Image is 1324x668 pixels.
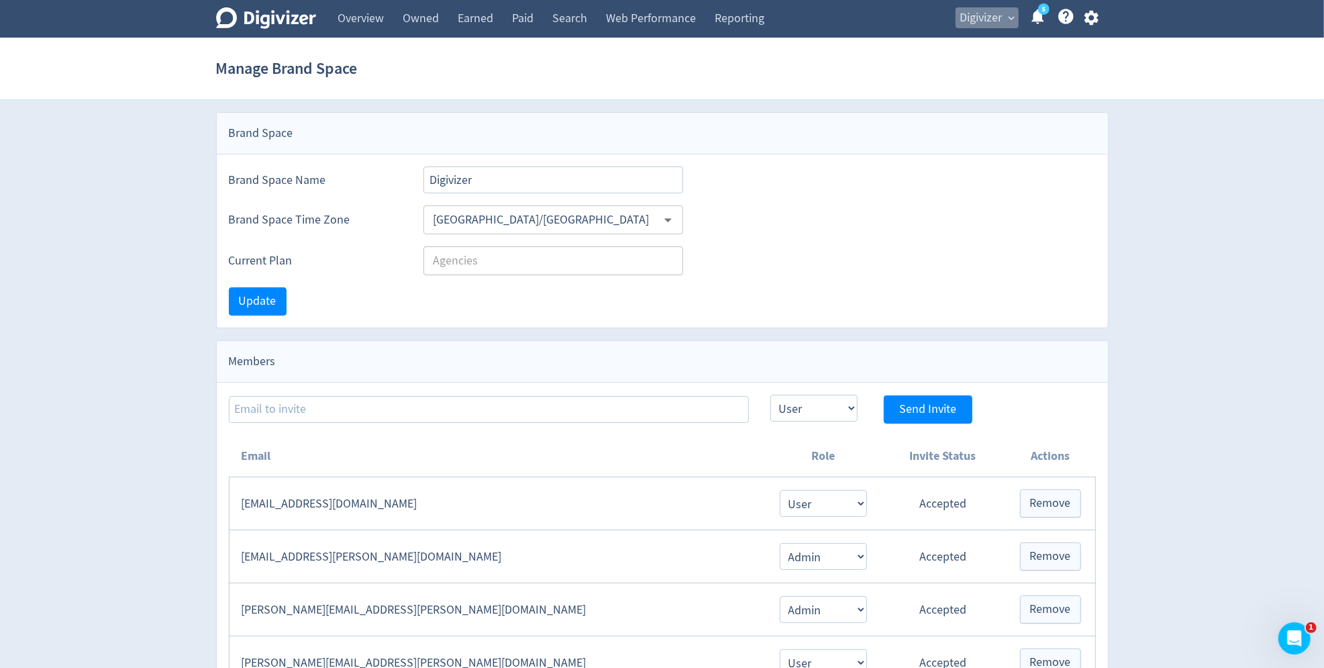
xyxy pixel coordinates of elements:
[658,209,678,230] button: Open
[216,47,358,90] h1: Manage Brand Space
[1038,3,1050,15] a: 5
[1306,622,1317,633] span: 1
[899,403,956,416] span: Send Invite
[1278,622,1311,655] iframe: Intercom live chat
[766,436,880,477] th: Role
[427,209,658,230] input: Select Timezone
[229,436,766,477] th: Email
[1030,551,1071,563] span: Remove
[423,166,684,193] input: Brand Space
[880,436,1006,477] th: Invite Status
[884,395,972,424] button: Send Invite
[880,583,1006,636] td: Accepted
[217,113,1108,154] div: Brand Space
[956,7,1019,29] button: Digivizer
[229,583,766,636] td: [PERSON_NAME][EMAIL_ADDRESS][PERSON_NAME][DOMAIN_NAME]
[229,172,402,189] label: Brand Space Name
[1006,436,1095,477] th: Actions
[880,477,1006,530] td: Accepted
[1041,5,1045,14] text: 5
[1020,595,1081,624] button: Remove
[229,530,766,583] td: [EMAIL_ADDRESS][PERSON_NAME][DOMAIN_NAME]
[1030,604,1071,616] span: Remove
[229,477,766,530] td: [EMAIL_ADDRESS][DOMAIN_NAME]
[229,396,749,423] input: Email to invite
[229,252,402,269] label: Current Plan
[217,341,1108,383] div: Members
[960,7,1003,29] span: Digivizer
[1030,497,1071,510] span: Remove
[239,295,276,307] span: Update
[1020,489,1081,518] button: Remove
[1006,12,1018,24] span: expand_more
[1020,542,1081,571] button: Remove
[229,211,402,228] label: Brand Space Time Zone
[880,530,1006,583] td: Accepted
[229,287,287,316] button: Update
